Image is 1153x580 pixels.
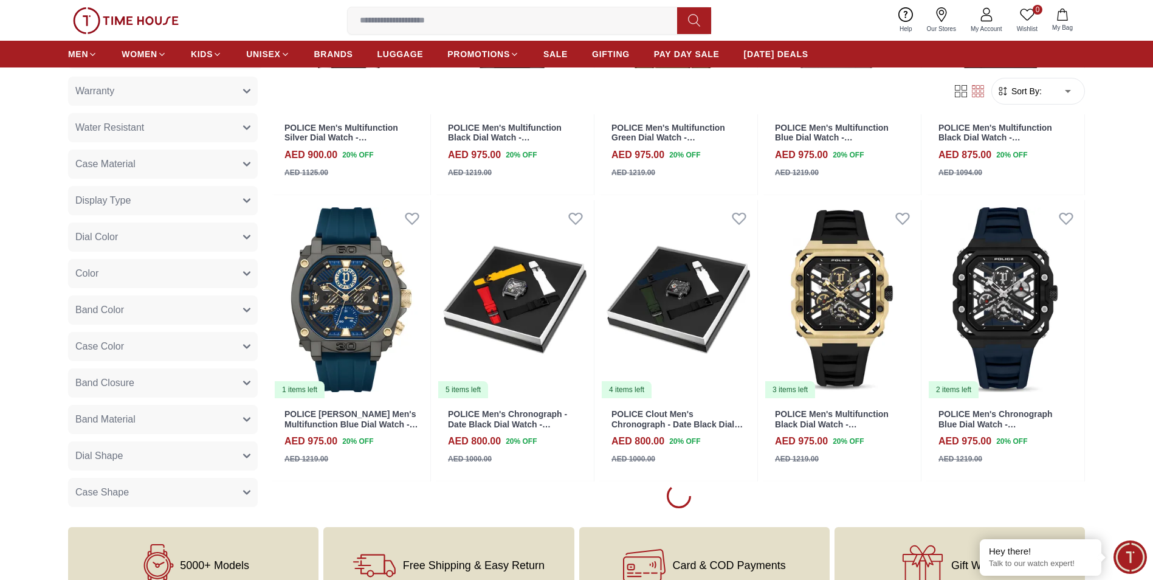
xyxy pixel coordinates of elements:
span: Dial Color [75,229,118,244]
a: PAY DAY SALE [654,43,720,65]
img: ... [73,7,179,34]
button: Display Type [68,185,258,215]
div: AED 1219.00 [611,167,655,178]
a: POLICE [PERSON_NAME] Men's Multifunction Blue Dial Watch - PEWGQ0040001 [284,409,418,440]
span: 20 % OFF [342,150,373,161]
span: My Bag [1047,23,1078,32]
a: PROMOTIONS [447,43,519,65]
span: Dial Shape [75,448,123,463]
span: Case Material [75,156,136,171]
div: AED 1094.00 [938,167,982,178]
span: PROMOTIONS [447,48,510,60]
span: Gift Wrapping [951,559,1018,571]
button: Dial Shape [68,441,258,470]
h4: AED 975.00 [611,148,664,162]
a: Help [892,5,920,36]
a: Our Stores [920,5,963,36]
span: 20 % OFF [996,150,1027,161]
a: BRANDS [314,43,353,65]
a: POLICE Men's Multifunction Blue Dial Watch - PEWGQ0063002 [775,123,889,153]
a: POLICE Clout Men's Chronograph - Date Black Dial Watch - PEWGO0052401-SET4 items left [599,200,757,399]
button: Case Color [68,331,258,361]
h4: AED 975.00 [938,434,991,449]
span: 0 [1033,5,1042,15]
a: POLICE Men's Multifunction Black Dial Watch - PEWGQ0054303 [938,123,1052,153]
span: Free Shipping & Easy Return [403,559,545,571]
span: Display Type [75,193,131,207]
a: POLICE Men's Chronograph - Date Black Dial Watch - PEWGO0052402-SET [448,409,567,440]
span: My Account [966,24,1007,33]
span: MEN [68,48,88,60]
h4: AED 800.00 [448,434,501,449]
a: POLICE Men's Multifunction Black Dial Watch - PEWGM00720033 items left [763,200,921,399]
span: Help [895,24,917,33]
h4: AED 900.00 [284,148,337,162]
div: AED 1125.00 [284,167,328,178]
span: 20 % OFF [342,436,373,447]
button: Dial Color [68,222,258,251]
button: Band Color [68,295,258,324]
span: LUGGAGE [377,48,424,60]
span: Warranty [75,83,114,98]
div: AED 1000.00 [611,454,655,464]
button: Case Material [68,149,258,178]
div: 1 items left [275,381,325,398]
span: [DATE] DEALS [744,48,808,60]
span: 20 % OFF [996,436,1027,447]
button: Water Resistant [68,112,258,142]
a: POLICE Men's Chronograph Blue Dial Watch - PEWGM00720012 items left [926,200,1084,399]
div: AED 1219.00 [775,167,819,178]
span: 20 % OFF [833,150,864,161]
div: AED 1219.00 [448,167,492,178]
span: 20 % OFF [833,436,864,447]
span: Band Closure [75,375,134,390]
img: POLICE Norwood Men's Multifunction Blue Dial Watch - PEWGQ0040001 [272,200,430,399]
button: Sort By: [997,85,1042,97]
span: Case Shape [75,485,129,499]
a: POLICE Men's Chronograph Blue Dial Watch - PEWGM0072001 [938,409,1053,440]
span: Wishlist [1012,24,1042,33]
a: POLICE Men's Multifunction Black Dial Watch - PEWGQ0071901 [448,123,562,153]
a: MEN [68,43,97,65]
span: WOMEN [122,48,157,60]
div: AED 1219.00 [938,454,982,464]
div: 3 items left [765,381,815,398]
div: Chat Widget [1113,540,1147,574]
a: POLICE Norwood Men's Multifunction Blue Dial Watch - PEWGQ00400011 items left [272,200,430,399]
button: Warranty [68,76,258,105]
a: POLICE Men's Multifunction Green Dial Watch - PEWGQ0063003 [611,123,725,153]
span: 20 % OFF [669,150,700,161]
button: Band Material [68,404,258,433]
h4: AED 975.00 [448,148,501,162]
span: Case Color [75,339,124,353]
span: SALE [543,48,568,60]
a: POLICE Men's Multifunction Black Dial Watch - PEWGM0072003 [775,409,889,440]
button: Color [68,258,258,288]
div: 5 items left [438,381,488,398]
span: GIFTING [592,48,630,60]
div: AED 1000.00 [448,454,492,464]
span: KIDS [191,48,213,60]
h4: AED 975.00 [775,434,828,449]
span: Band Material [75,412,136,426]
div: 2 items left [929,381,979,398]
img: POLICE Clout Men's Chronograph - Date Black Dial Watch - PEWGO0052401-SET [599,200,757,399]
div: AED 1219.00 [775,454,819,464]
span: 20 % OFF [669,436,700,447]
p: Talk to our watch expert! [989,559,1092,569]
button: My Bag [1045,6,1080,35]
span: Band Color [75,302,124,317]
span: PAY DAY SALE [654,48,720,60]
button: Band Closure [68,368,258,397]
h4: AED 800.00 [611,434,664,449]
span: Color [75,266,98,280]
button: Case Shape [68,477,258,506]
span: Water Resistant [75,120,144,134]
a: POLICE Clout Men's Chronograph - Date Black Dial Watch - PEWGO0052401-SET [611,409,743,440]
span: Our Stores [922,24,961,33]
h4: AED 975.00 [775,148,828,162]
div: AED 1219.00 [284,454,328,464]
span: 5000+ Models [180,559,249,571]
h4: AED 875.00 [938,148,991,162]
a: LUGGAGE [377,43,424,65]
